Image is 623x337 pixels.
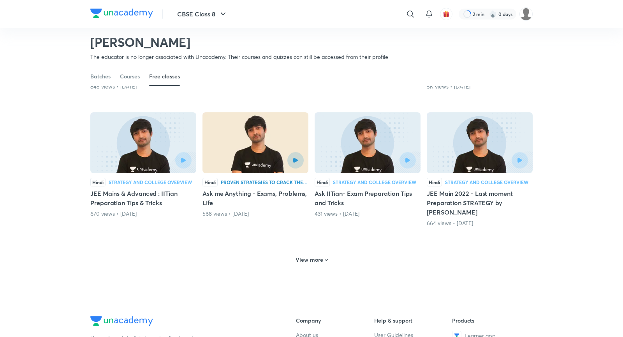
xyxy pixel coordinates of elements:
div: JEE Mains & Advanced : IITian Preparation Tips & Tricks [90,112,196,227]
div: 845 views • 3 years ago [90,83,196,90]
div: JEE Main 2022 - Last moment Preparation STRATEGY by IITIAN [427,112,533,227]
div: Ask IITian- Exam Preparation Tips and Tricks [315,112,421,227]
h2: [PERSON_NAME] [90,34,388,50]
div: Hindi [90,178,106,186]
h6: Help & support [374,316,452,325]
h6: View more [296,256,323,264]
button: avatar [440,8,452,20]
a: Company Logo [90,316,271,328]
div: Hindi [315,178,330,186]
h5: Ask me Anything - Exams, Problems, Life [202,189,308,208]
div: 568 views • 3 years ago [202,210,308,218]
button: CBSE Class 8 [172,6,232,22]
div: 431 views • 3 years ago [315,210,421,218]
div: Hindi [427,178,442,186]
h5: JEE Main 2022 - Last moment Preparation STRATEGY by [PERSON_NAME] [427,189,533,217]
div: Strategy and College Overview [109,180,192,184]
div: Free classes [149,73,180,80]
img: avatar [443,11,450,18]
p: The educator is no longer associated with Unacademy. Their courses and quizzes can still be acces... [90,53,388,61]
img: Company Logo [90,9,153,18]
img: Aakanksha Jha [519,7,533,21]
div: Ask me Anything - Exams, Problems, Life [202,112,308,227]
div: Courses [120,73,140,80]
h6: Products [452,316,530,325]
div: Strategy and College Overview [445,180,528,184]
div: Batches [90,73,111,80]
img: streak [489,10,497,18]
h5: JEE Mains & Advanced : IITian Preparation Tips & Tricks [90,189,196,208]
div: Strategy and College Overview [333,180,416,184]
h6: Company [296,316,374,325]
a: Batches [90,67,111,86]
img: Company Logo [90,316,153,326]
div: 5K views • 3 years ago [427,83,533,90]
div: 664 views • 3 years ago [427,219,533,227]
div: Hindi [202,178,218,186]
a: Courses [120,67,140,86]
h5: Ask IITian- Exam Preparation Tips and Tricks [315,189,421,208]
div: 670 views • 3 years ago [90,210,196,218]
a: Free classes [149,67,180,86]
div: Proven Strategies to Crack the Exam [221,180,308,184]
a: Company Logo [90,9,153,20]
